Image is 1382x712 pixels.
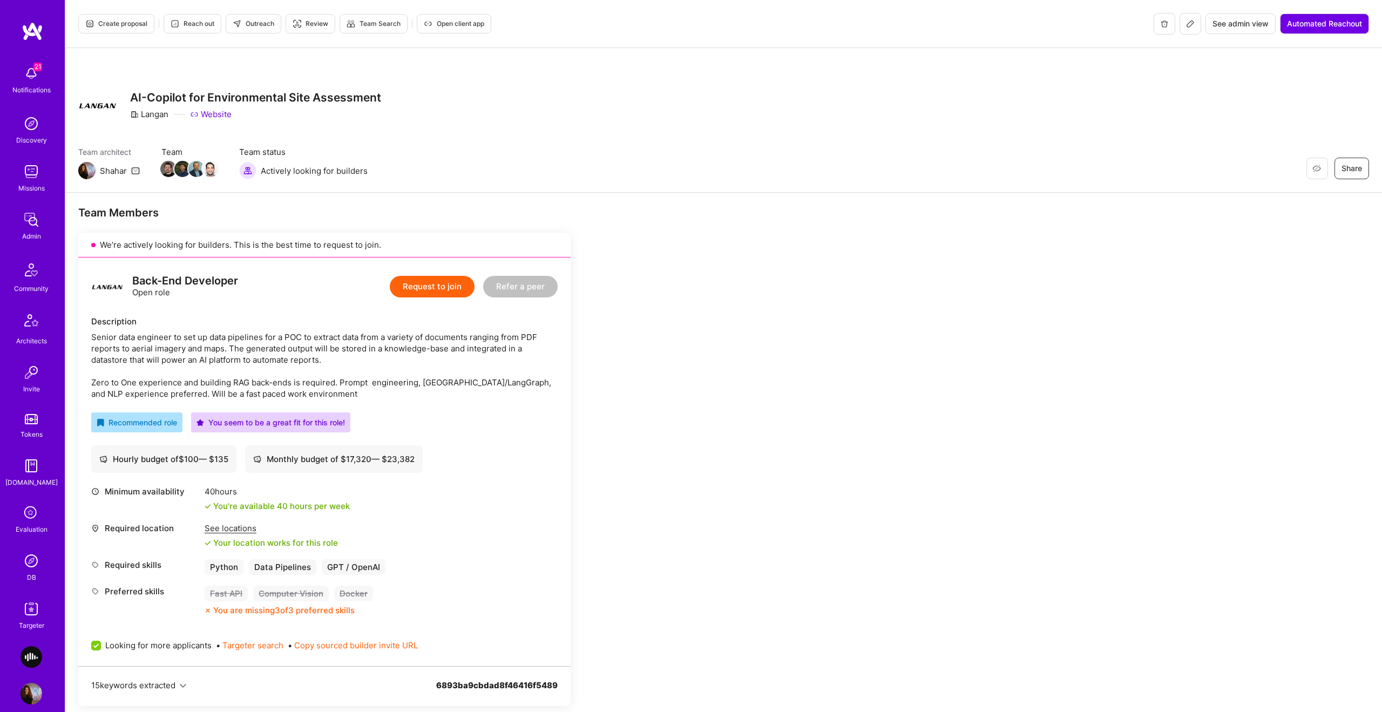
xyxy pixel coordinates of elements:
[99,453,228,465] div: Hourly budget of $ 100 — $ 135
[334,586,373,601] div: Docker
[18,309,44,335] img: Architects
[91,487,99,496] i: icon Clock
[78,14,154,33] button: Create proposal
[286,14,335,33] button: Review
[99,455,107,463] i: icon Cash
[91,316,558,327] div: Description
[253,586,329,601] div: Computer Vision
[226,14,281,33] button: Outreach
[18,257,44,283] img: Community
[91,331,558,399] div: Senior data engineer to set up data pipelines for a POC to extract data from a variety of documen...
[1312,164,1321,173] i: icon EyeClosed
[197,417,345,428] div: You seem to be a great fit for this role!
[390,276,475,297] button: Request to join
[293,19,328,29] span: Review
[23,383,40,395] div: Invite
[22,22,43,41] img: logo
[171,19,214,29] span: Reach out
[239,162,256,179] img: Actively looking for builders
[294,640,418,651] button: Copy sourced builder invite URL
[78,146,140,158] span: Team architect
[483,276,558,297] button: Refer a peer
[180,683,186,689] i: icon Chevron
[239,146,368,158] span: Team status
[33,63,42,71] span: 21
[130,109,168,120] div: Langan
[21,646,42,668] img: AI Trader: AI Trading Platform
[261,165,368,177] span: Actively looking for builders
[347,19,401,29] span: Team Search
[91,561,99,569] i: icon Tag
[21,455,42,477] img: guide book
[197,419,204,426] i: icon PurpleStar
[417,14,491,33] button: Open client app
[18,646,45,668] a: AI Trader: AI Trading Platform
[78,162,96,179] img: Team Architect
[175,160,189,178] a: Team Member Avatar
[202,161,219,177] img: Team Member Avatar
[189,160,204,178] a: Team Member Avatar
[21,683,42,704] img: User Avatar
[78,86,117,125] img: Company Logo
[100,165,127,177] div: Shahar
[21,598,42,620] img: Skill Targeter
[105,640,212,651] span: Looking for more applicants
[21,550,42,572] img: Admin Search
[161,160,175,178] a: Team Member Avatar
[160,161,177,177] img: Team Member Avatar
[91,680,186,691] button: 15keywords extracted
[21,362,42,383] img: Invite
[14,283,49,294] div: Community
[131,166,140,175] i: icon Mail
[436,680,558,704] div: 6893ba9cbdad8f46416f5489
[205,537,338,548] div: Your location works for this role
[5,477,58,488] div: [DOMAIN_NAME]
[91,559,199,571] div: Required skills
[132,275,238,298] div: Open role
[97,417,177,428] div: Recommended role
[253,455,261,463] i: icon Cash
[1280,13,1369,34] button: Automated Reachout
[205,500,350,512] div: You're available 40 hours per week
[164,14,221,33] button: Reach out
[18,683,45,704] a: User Avatar
[91,524,99,532] i: icon Location
[85,19,94,28] i: icon Proposal
[16,524,48,535] div: Evaluation
[132,275,238,287] div: Back-End Developer
[161,146,218,158] span: Team
[21,503,42,524] i: icon SelectionTeam
[205,486,350,497] div: 40 hours
[340,14,408,33] button: Team Search
[204,160,218,178] a: Team Member Avatar
[205,523,338,534] div: See locations
[130,110,139,119] i: icon CompanyGray
[78,206,571,220] div: Team Members
[25,414,38,424] img: tokens
[222,640,283,651] button: Targeter search
[91,523,199,534] div: Required location
[91,587,99,595] i: icon Tag
[19,620,44,631] div: Targeter
[205,559,243,575] div: Python
[130,91,381,104] h3: AI-Copilot for Environmental Site Assessment
[213,605,355,616] div: You are missing 3 of 3 preferred skills
[91,270,124,303] img: logo
[21,113,42,134] img: discovery
[21,209,42,230] img: admin teamwork
[1205,13,1276,34] button: See admin view
[190,109,232,120] a: Website
[188,161,205,177] img: Team Member Avatar
[174,161,191,177] img: Team Member Avatar
[91,586,199,597] div: Preferred skills
[288,640,418,651] span: •
[205,607,211,614] i: icon CloseOrange
[205,540,211,546] i: icon Check
[16,335,47,347] div: Architects
[1342,163,1362,174] span: Share
[216,640,283,651] span: •
[293,19,301,28] i: icon Targeter
[18,182,45,194] div: Missions
[253,453,415,465] div: Monthly budget of $ 17,320 — $ 23,382
[249,559,316,575] div: Data Pipelines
